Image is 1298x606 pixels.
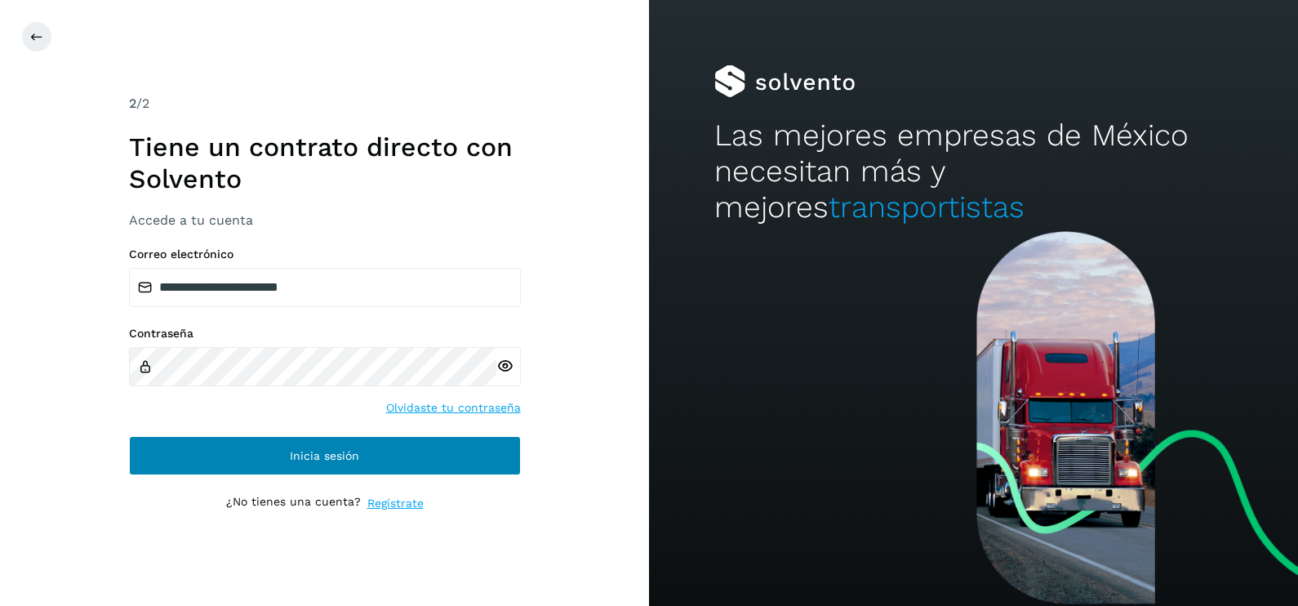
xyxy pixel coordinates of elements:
span: Inicia sesión [290,450,359,461]
h3: Accede a tu cuenta [129,212,521,228]
span: transportistas [829,189,1025,225]
h1: Tiene un contrato directo con Solvento [129,131,521,194]
span: 2 [129,96,136,111]
label: Correo electrónico [129,247,521,261]
div: /2 [129,94,521,114]
a: Regístrate [367,495,424,512]
button: Inicia sesión [129,436,521,475]
label: Contraseña [129,327,521,341]
a: Olvidaste tu contraseña [386,399,521,417]
p: ¿No tienes una cuenta? [226,495,361,512]
h2: Las mejores empresas de México necesitan más y mejores [714,118,1234,226]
